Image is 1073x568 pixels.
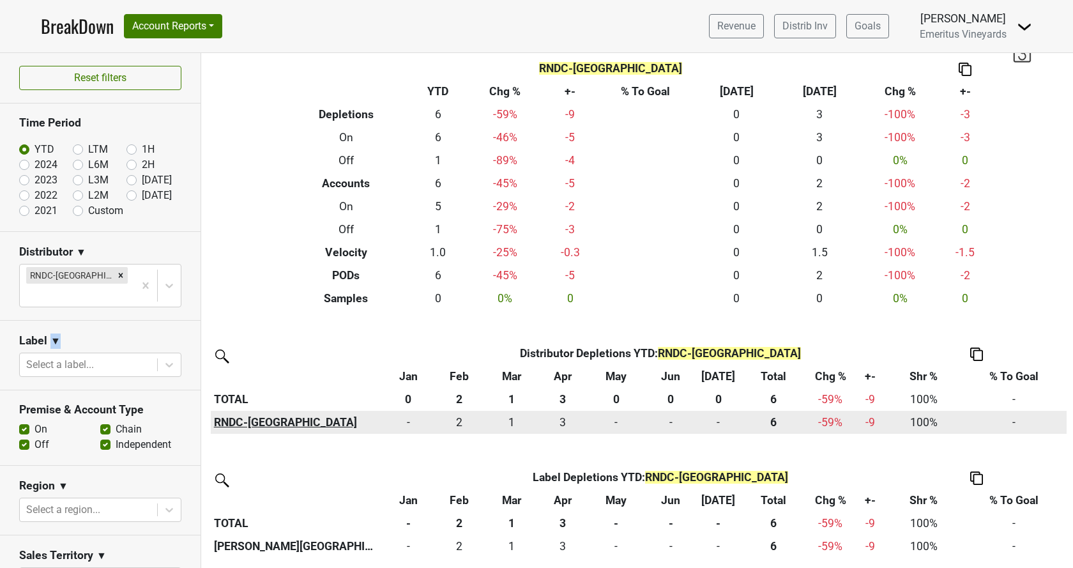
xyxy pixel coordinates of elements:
[466,103,544,126] td: -59 %
[466,195,544,218] td: -29 %
[484,365,538,388] th: Mar: activate to sort column ascending
[114,267,128,284] div: Remove RNDC-VA
[807,535,854,558] td: -59 %
[542,538,584,555] div: 3
[283,126,410,149] th: On
[211,365,383,388] th: &nbsp;: activate to sort column ascending
[887,512,961,535] td: 100%
[854,512,887,535] td: -9
[807,365,854,388] th: Chg %: activate to sort column ascending
[544,149,597,172] td: -4
[597,80,695,103] th: % To Goal
[861,218,939,241] td: 0 %
[939,195,991,218] td: -2
[34,203,57,219] label: 2021
[1012,44,1031,62] img: last_updated_date
[740,489,807,512] th: Total: activate to sort column ascending
[695,172,778,195] td: 0
[697,512,740,535] th: -
[961,489,1067,512] th: % To Goal: activate to sort column ascending
[740,411,807,434] th: 6.000
[383,365,434,388] th: Jan: activate to sort column ascending
[645,365,697,388] th: Jun: activate to sort column ascending
[778,264,861,287] td: 2
[19,479,55,493] h3: Region
[588,388,645,411] th: 0
[484,388,538,411] th: 1
[544,241,597,264] td: -0.3
[865,393,875,406] span: -9
[383,388,434,411] th: 0
[695,264,778,287] td: 0
[34,188,57,203] label: 2022
[487,538,535,555] div: 1
[709,14,764,38] a: Revenue
[939,218,991,241] td: 0
[409,103,466,126] td: 6
[695,80,778,103] th: [DATE]
[695,126,778,149] td: 0
[409,287,466,310] td: 0
[34,422,47,437] label: On
[778,195,861,218] td: 2
[19,334,47,348] h3: Label
[116,437,171,452] label: Independent
[695,195,778,218] td: 0
[124,14,222,38] button: Account Reports
[34,437,49,452] label: Off
[861,126,939,149] td: -100 %
[591,538,642,555] div: -
[778,218,861,241] td: 0
[283,287,410,310] th: Samples
[283,218,410,241] th: Off
[818,393,842,406] span: -59%
[887,388,961,411] td: 100%
[961,512,1067,535] td: -
[658,347,801,360] span: RNDC-[GEOGRAPHIC_DATA]
[1017,19,1032,35] img: Dropdown Menu
[857,414,883,431] div: -9
[920,10,1007,27] div: [PERSON_NAME]
[383,512,434,535] th: -
[466,241,544,264] td: -25 %
[211,535,383,558] th: [PERSON_NAME][GEOGRAPHIC_DATA]
[645,388,697,411] th: 0
[695,287,778,310] td: 0
[88,188,109,203] label: L2M
[887,411,961,434] td: 100%
[19,403,181,417] h3: Premise & Account Type
[409,172,466,195] td: 6
[961,411,1067,434] td: -
[283,103,410,126] th: Depletions
[142,157,155,173] label: 2H
[211,411,383,434] th: RNDC-[GEOGRAPHIC_DATA]
[778,241,861,264] td: 1.5
[466,287,544,310] td: 0 %
[695,103,778,126] td: 0
[861,264,939,287] td: -100 %
[383,411,434,434] td: 0
[484,535,538,558] td: 1
[861,103,939,126] td: -100 %
[588,489,645,512] th: May: activate to sort column ascending
[434,512,484,535] th: 2
[700,414,738,431] div: -
[695,149,778,172] td: 0
[484,489,538,512] th: Mar: activate to sort column ascending
[695,218,778,241] td: 0
[466,126,544,149] td: -46 %
[939,172,991,195] td: -2
[466,264,544,287] td: -45 %
[846,14,889,38] a: Goals
[484,411,538,434] td: 1
[961,535,1067,558] td: -
[970,472,983,485] img: Copy to clipboard
[96,548,107,564] span: ▼
[142,142,155,157] label: 1H
[434,342,887,365] th: Distributor Depletions YTD :
[778,80,861,103] th: [DATE]
[211,512,383,535] th: TOTAL
[807,512,854,535] td: -59 %
[695,241,778,264] td: 0
[283,172,410,195] th: Accounts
